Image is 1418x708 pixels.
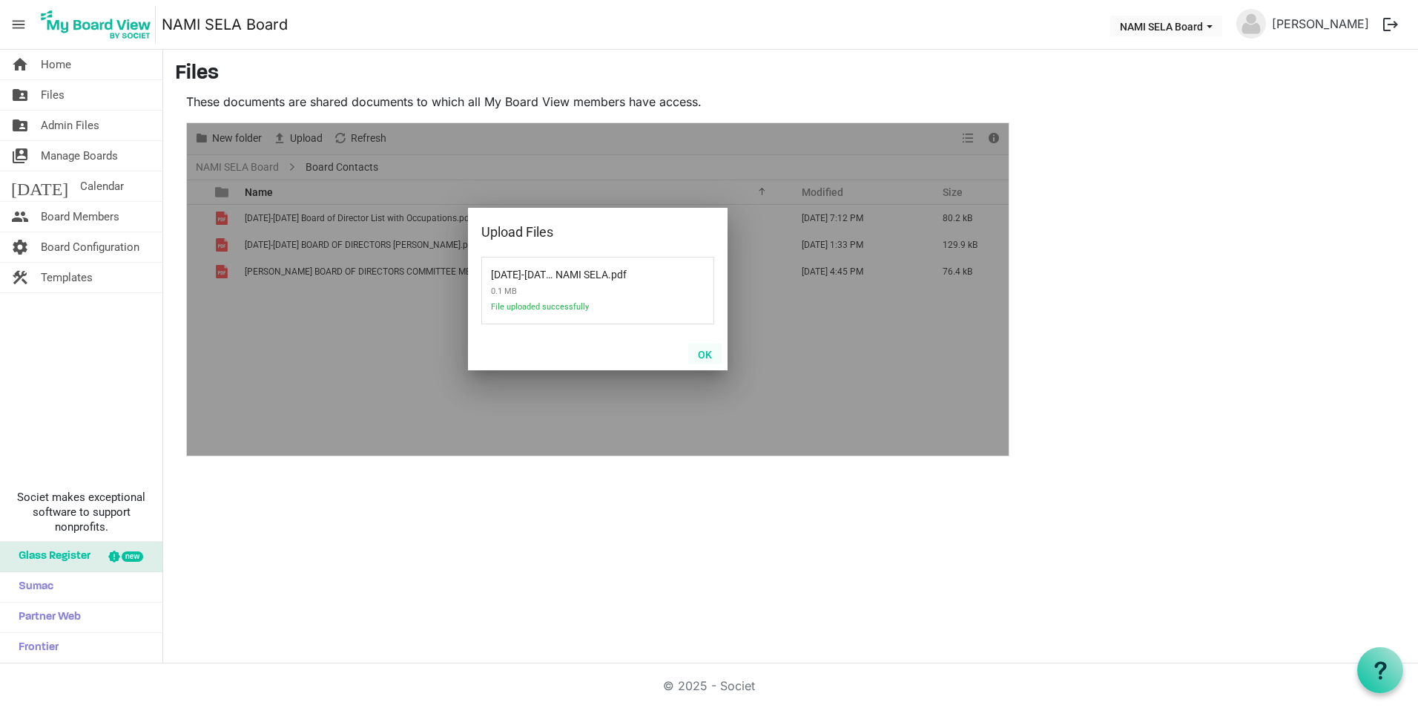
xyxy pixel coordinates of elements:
[80,171,124,201] span: Calendar
[11,50,29,79] span: home
[11,603,81,632] span: Partner Web
[36,6,162,43] a: My Board View Logo
[663,678,755,693] a: © 2025 - Societ
[1375,9,1406,40] button: logout
[122,551,143,562] div: new
[11,572,53,602] span: Sumac
[481,221,667,243] div: Upload Files
[491,302,647,321] span: File uploaded successfully
[688,344,722,364] button: OK
[41,263,93,292] span: Templates
[1266,9,1375,39] a: [PERSON_NAME]
[491,281,647,302] span: 0.1 MB
[175,62,1406,87] h3: Files
[41,80,65,110] span: Files
[41,232,139,262] span: Board Configuration
[11,232,29,262] span: settings
[11,80,29,110] span: folder_shared
[11,111,29,140] span: folder_shared
[11,202,29,232] span: people
[11,633,59,663] span: Frontier
[186,93,1009,111] p: These documents are shared documents to which all My Board View members have access.
[1236,9,1266,39] img: no-profile-picture.svg
[7,490,156,534] span: Societ makes exceptional software to support nonprofits.
[11,141,29,171] span: switch_account
[41,141,118,171] span: Manage Boards
[36,6,156,43] img: My Board View Logo
[41,111,99,140] span: Admin Files
[41,202,119,232] span: Board Members
[11,263,29,292] span: construction
[491,260,608,281] span: 2025-2026 BOARD OF DIRECTORS NAMI SELA.pdf
[1110,16,1222,36] button: NAMI SELA Board dropdownbutton
[41,50,71,79] span: Home
[162,10,288,39] a: NAMI SELA Board
[11,542,90,571] span: Glass Register
[4,10,33,39] span: menu
[11,171,68,201] span: [DATE]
